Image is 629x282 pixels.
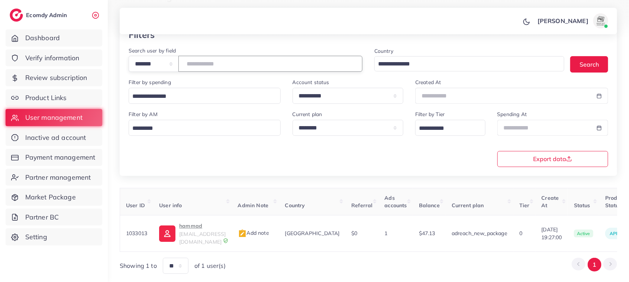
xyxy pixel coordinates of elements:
[130,91,271,102] input: Search for option
[452,202,484,209] span: Current plan
[570,56,608,72] button: Search
[238,230,269,236] span: Add note
[351,230,357,237] span: $0
[293,78,329,86] label: Account status
[542,195,559,209] span: Create At
[25,133,86,142] span: Inactive ad account
[25,192,76,202] span: Market Package
[542,226,562,241] span: [DATE] 19:27:00
[120,262,157,270] span: Showing 1 to
[533,13,611,28] a: [PERSON_NAME]avatar
[533,156,572,162] span: Export data
[129,47,176,54] label: Search user by field
[25,212,59,222] span: Partner BC
[159,221,226,246] a: hammad[EMAIL_ADDRESS][DOMAIN_NAME]
[238,202,269,209] span: Admin Note
[285,230,340,237] span: [GEOGRAPHIC_DATA]
[572,258,617,272] ul: Pagination
[6,169,102,186] a: Partner management
[6,29,102,47] a: Dashboard
[129,110,158,118] label: Filter by AM
[574,202,590,209] span: Status
[415,120,485,136] div: Search for option
[6,149,102,166] a: Payment management
[179,221,226,230] p: hammad
[159,225,175,242] img: ic-user-info.36bf1079.svg
[452,230,507,237] span: adreach_new_package
[130,123,271,134] input: Search for option
[129,29,155,40] h3: Filters
[26,12,69,19] h2: Ecomdy Admin
[126,202,145,209] span: User ID
[497,151,609,167] button: Export data
[374,56,564,71] div: Search for option
[159,202,182,209] span: User info
[25,232,47,242] span: Setting
[194,262,226,270] span: of 1 user(s)
[519,202,530,209] span: Tier
[285,202,305,209] span: Country
[25,33,60,43] span: Dashboard
[415,78,441,86] label: Created At
[6,49,102,67] a: Verify information
[419,230,435,237] span: $47.13
[223,238,228,243] img: 9CAL8B2pu8EFxCJHYAAAAldEVYdGRhdGU6Y3JlYXRlADIwMjItMTItMDlUMDQ6NTg6MzkrMDA6MDBXSlgLAAAAJXRFWHRkYXR...
[588,258,601,272] button: Go to page 1
[25,53,80,63] span: Verify information
[419,202,440,209] span: Balance
[6,89,102,106] a: Product Links
[25,73,87,83] span: Review subscription
[6,209,102,226] a: Partner BC
[605,195,625,209] span: Product Status
[6,69,102,86] a: Review subscription
[10,9,69,22] a: logoEcomdy Admin
[375,58,555,70] input: Search for option
[126,230,147,237] span: 1033013
[25,113,83,122] span: User management
[415,110,445,118] label: Filter by Tier
[129,78,171,86] label: Filter by spending
[129,88,281,104] div: Search for option
[351,202,372,209] span: Referral
[25,153,96,162] span: Payment management
[6,228,102,246] a: Setting
[179,231,226,245] span: [EMAIL_ADDRESS][DOMAIN_NAME]
[25,173,91,182] span: Partner management
[385,195,407,209] span: Ads accounts
[497,110,527,118] label: Spending At
[238,229,247,238] img: admin_note.cdd0b510.svg
[10,9,23,22] img: logo
[25,93,67,103] span: Product Links
[129,120,281,136] div: Search for option
[6,109,102,126] a: User management
[519,230,522,237] span: 0
[374,47,393,55] label: Country
[385,230,388,237] span: 1
[6,129,102,146] a: Inactive ad account
[293,110,322,118] label: Current plan
[574,230,593,238] span: active
[416,123,475,134] input: Search for option
[6,189,102,206] a: Market Package
[538,16,588,25] p: [PERSON_NAME]
[593,13,608,28] img: avatar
